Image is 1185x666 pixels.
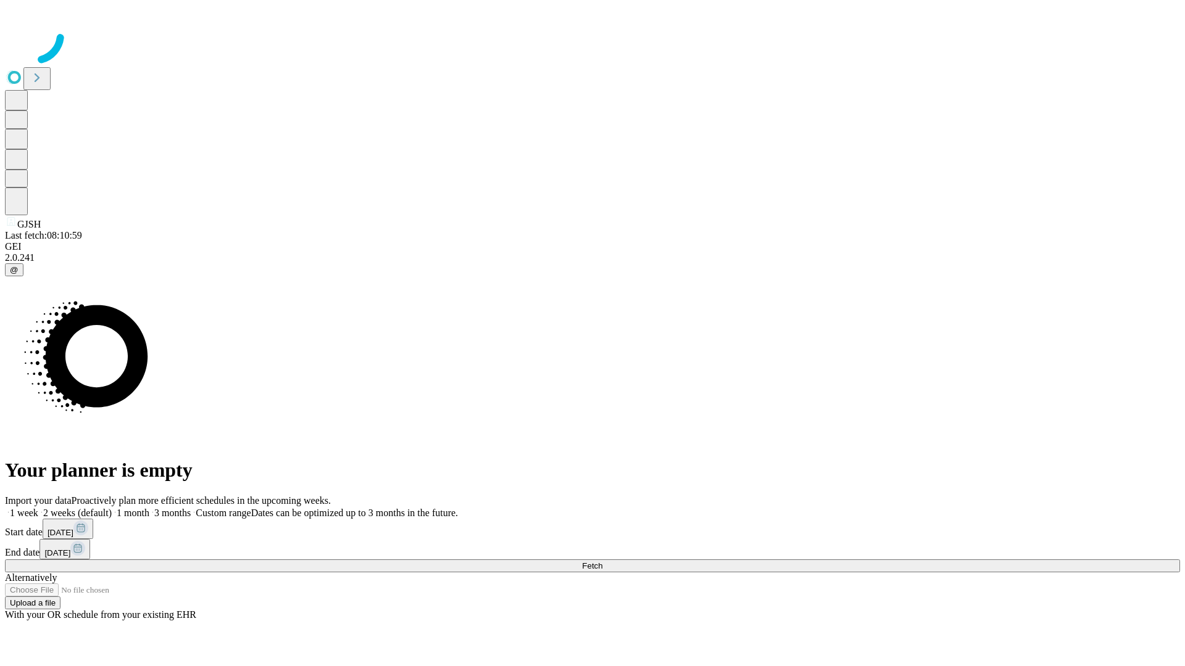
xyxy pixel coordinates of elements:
[39,539,90,559] button: [DATE]
[48,528,73,537] span: [DATE]
[5,241,1180,252] div: GEI
[582,561,602,570] span: Fetch
[5,230,82,240] span: Last fetch: 08:10:59
[117,508,149,518] span: 1 month
[10,265,19,274] span: @
[5,609,196,620] span: With your OR schedule from your existing EHR
[5,596,60,609] button: Upload a file
[251,508,458,518] span: Dates can be optimized up to 3 months in the future.
[43,508,112,518] span: 2 weeks (default)
[44,548,70,557] span: [DATE]
[5,519,1180,539] div: Start date
[5,459,1180,482] h1: Your planner is empty
[5,252,1180,263] div: 2.0.241
[5,559,1180,572] button: Fetch
[5,572,57,583] span: Alternatively
[5,263,23,276] button: @
[5,495,72,506] span: Import your data
[154,508,191,518] span: 3 months
[17,219,41,229] span: GJSH
[196,508,251,518] span: Custom range
[43,519,93,539] button: [DATE]
[5,539,1180,559] div: End date
[10,508,38,518] span: 1 week
[72,495,331,506] span: Proactively plan more efficient schedules in the upcoming weeks.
